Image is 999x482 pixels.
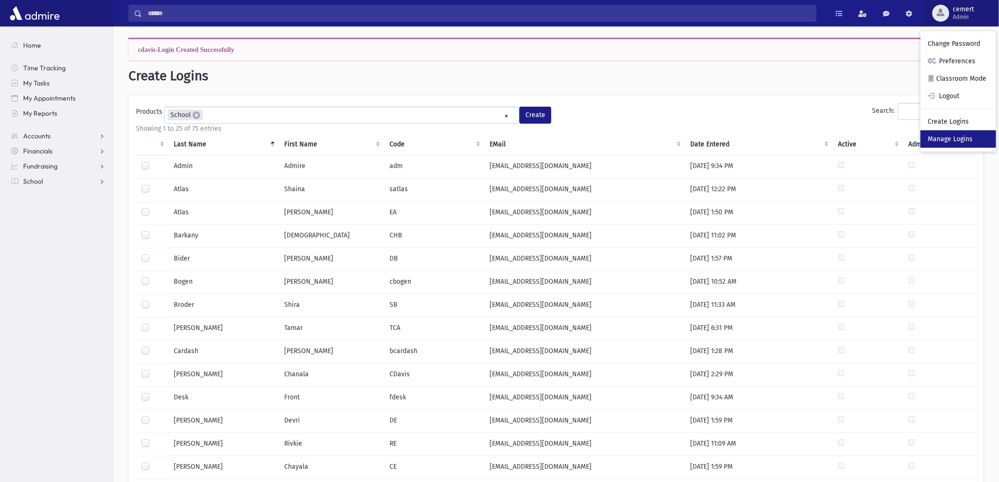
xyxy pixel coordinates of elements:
td: [DATE] 9:34 AM [685,387,833,410]
td: Atlas [168,178,279,202]
span: Fundraising [23,162,58,170]
td: Tamar [279,317,384,340]
td: [DEMOGRAPHIC_DATA] [279,225,384,248]
td: CE [384,456,484,479]
td: [EMAIL_ADDRESS][DOMAIN_NAME] [484,317,685,340]
td: Shira [279,294,384,317]
td: RE [384,433,484,456]
td: [EMAIL_ADDRESS][DOMAIN_NAME] [484,364,685,387]
td: Admire [279,155,384,178]
td: fdesk [384,387,484,410]
td: Admin [168,155,279,178]
td: Broder [168,294,279,317]
td: [PERSON_NAME] [279,271,384,294]
span: cemert [953,6,974,13]
td: [DATE] 6:31 PM [685,317,833,340]
a: Change Password [921,35,996,52]
a: Logout [921,87,996,105]
td: [DATE] 11:33 AM [685,294,833,317]
td: adm [384,155,484,178]
th: EMail : activate to sort column ascending [484,134,685,155]
td: Bogen [168,271,279,294]
th: Code : activate to sort column ascending [384,134,484,155]
a: Classroom Mode [921,70,996,87]
div: Showing 1 to 25 of 75 entries [136,124,976,134]
button: Create [519,107,551,124]
td: TCA [384,317,484,340]
td: CDavis [384,364,484,387]
td: [EMAIL_ADDRESS][DOMAIN_NAME] [484,202,685,225]
a: My Appointments [4,91,113,106]
span: Time Tracking [23,64,66,72]
td: [EMAIL_ADDRESS][DOMAIN_NAME] [484,178,685,202]
td: [EMAIL_ADDRESS][DOMAIN_NAME] [484,294,685,317]
td: [EMAIL_ADDRESS][DOMAIN_NAME] [484,456,685,479]
td: Bider [168,248,279,271]
td: Front [279,387,384,410]
span: My Appointments [23,94,76,102]
h1: Create Logins [128,68,984,84]
td: [DATE] 10:52 AM [685,271,833,294]
td: [PERSON_NAME] [168,456,279,479]
td: bcardash [384,340,484,364]
input: Search: [898,103,976,120]
span: Home [23,41,41,50]
td: [EMAIL_ADDRESS][DOMAIN_NAME] [484,433,685,456]
td: [EMAIL_ADDRESS][DOMAIN_NAME] [484,225,685,248]
td: [EMAIL_ADDRESS][DOMAIN_NAME] [484,387,685,410]
th: : activate to sort column ascending [136,134,168,155]
a: My Reports [4,106,113,121]
th: Date Entered : activate to sort column ascending [685,134,833,155]
span: My Reports [23,109,57,118]
td: [DATE] 2:29 PM [685,364,833,387]
td: [DATE] 1:59 PM [685,456,833,479]
td: CHB [384,225,484,248]
td: [PERSON_NAME] [168,433,279,456]
td: Devri [279,410,384,433]
a: Manage Logins [921,130,996,148]
input: Search [142,5,816,22]
td: [PERSON_NAME] [279,340,384,364]
td: [PERSON_NAME] [168,410,279,433]
span: Financials [23,147,52,155]
label: Search: [872,103,976,120]
a: Preferences [921,52,996,70]
td: Barkany [168,225,279,248]
img: AdmirePro [8,4,62,23]
th: Last Name : activate to sort column descending [168,134,279,155]
td: [PERSON_NAME] [168,364,279,387]
span: cdavis-Login Created Successfully [138,46,234,53]
td: [DATE] 1:59 PM [685,410,833,433]
th: First Name : activate to sort column ascending [279,134,384,155]
td: [EMAIL_ADDRESS][DOMAIN_NAME] [484,410,685,433]
a: Fundraising [4,159,113,174]
td: Chayala [279,456,384,479]
td: [EMAIL_ADDRESS][DOMAIN_NAME] [484,340,685,364]
span: Accounts [23,132,51,140]
span: Admin [953,13,974,21]
td: [PERSON_NAME] [279,202,384,225]
a: Accounts [4,128,113,144]
td: Shaina [279,178,384,202]
span: Remove all items [504,110,508,121]
label: Products [136,107,164,120]
td: [DATE] 11:09 AM [685,433,833,456]
td: [EMAIL_ADDRESS][DOMAIN_NAME] [484,155,685,178]
td: Atlas [168,202,279,225]
td: [DATE] 1:50 PM [685,202,833,225]
a: Time Tracking [4,60,113,76]
span: × [193,111,200,119]
td: [DATE] 1:57 PM [685,248,833,271]
td: Chanala [279,364,384,387]
td: [PERSON_NAME] [279,248,384,271]
span: My Tasks [23,79,50,87]
span: School [23,177,43,186]
td: [EMAIL_ADDRESS][DOMAIN_NAME] [484,248,685,271]
a: School [4,174,113,189]
td: [DATE] 12:22 PM [685,178,833,202]
th: Active : activate to sort column ascending [833,134,903,155]
a: Home [4,38,113,53]
td: [DATE] 11:02 PM [685,225,833,248]
li: School [168,110,203,120]
td: SB [384,294,484,317]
